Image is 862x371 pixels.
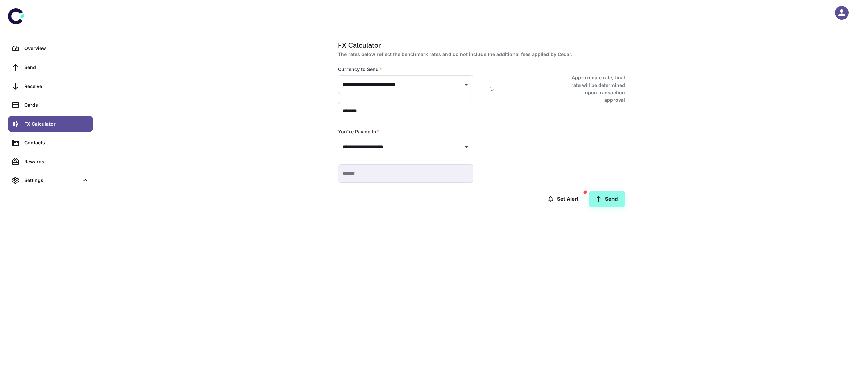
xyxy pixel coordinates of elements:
[541,191,586,207] button: Set Alert
[8,135,93,151] a: Contacts
[564,74,625,104] h6: Approximate rate, final rate will be determined upon transaction approval
[8,172,93,189] div: Settings
[24,120,89,128] div: FX Calculator
[24,82,89,90] div: Receive
[8,116,93,132] a: FX Calculator
[8,97,93,113] a: Cards
[8,59,93,75] a: Send
[8,154,93,170] a: Rewards
[462,80,471,89] button: Open
[462,142,471,152] button: Open
[8,78,93,94] a: Receive
[24,139,89,146] div: Contacts
[338,40,622,50] h1: FX Calculator
[24,101,89,109] div: Cards
[8,40,93,57] a: Overview
[338,128,380,135] label: You're Paying In
[589,191,625,207] a: Send
[24,64,89,71] div: Send
[24,177,79,184] div: Settings
[24,158,89,165] div: Rewards
[338,66,382,73] label: Currency to Send
[24,45,89,52] div: Overview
